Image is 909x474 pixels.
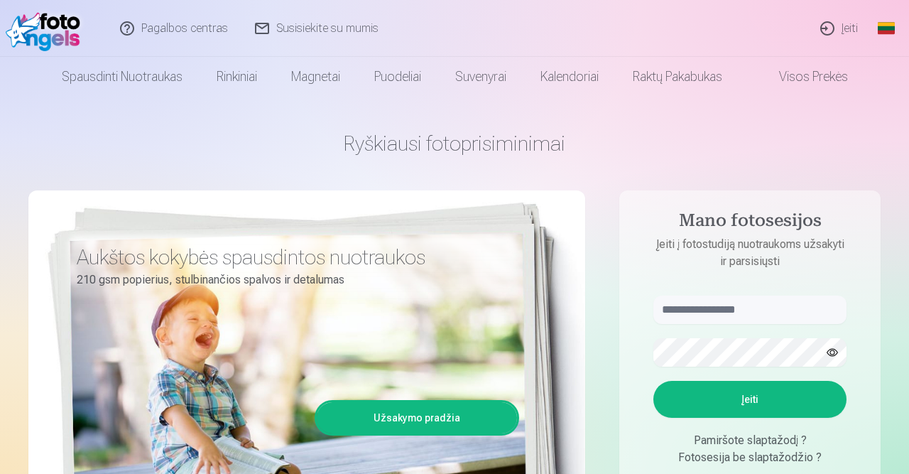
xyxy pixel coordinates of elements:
div: Pamiršote slaptažodį ? [653,432,847,449]
a: Visos prekės [739,57,865,97]
h4: Mano fotosesijos [639,210,861,236]
a: Suvenyrai [438,57,523,97]
a: Kalendoriai [523,57,616,97]
a: Raktų pakabukas [616,57,739,97]
a: Puodeliai [357,57,438,97]
p: Įeiti į fotostudiją nuotraukoms užsakyti ir parsisiųsti [639,236,861,270]
a: Užsakymo pradžia [317,402,517,433]
div: Fotosesija be slaptažodžio ? [653,449,847,466]
a: Rinkiniai [200,57,274,97]
button: Įeiti [653,381,847,418]
a: Spausdinti nuotraukas [45,57,200,97]
h3: Aukštos kokybės spausdintos nuotraukos [77,244,508,270]
a: Magnetai [274,57,357,97]
p: 210 gsm popierius, stulbinančios spalvos ir detalumas [77,270,508,290]
h1: Ryškiausi fotoprisiminimai [28,131,881,156]
img: /fa2 [6,6,87,51]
